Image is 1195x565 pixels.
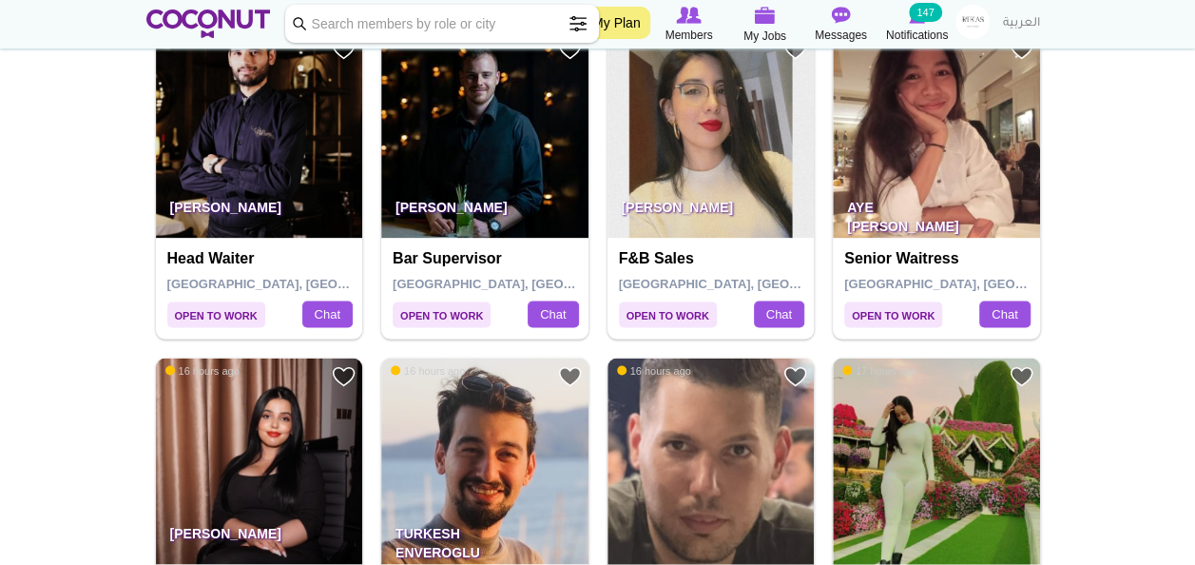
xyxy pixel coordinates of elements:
[844,302,942,327] span: Open to Work
[617,363,691,377] span: 16 hours ago
[332,364,356,388] a: Add to Favourites
[619,249,808,266] h4: F&B Sales
[909,3,941,22] small: 147
[332,37,356,61] a: Add to Favourites
[909,7,925,24] img: Notifications
[1010,364,1033,388] a: Add to Favourites
[651,5,727,45] a: Browse Members Members
[844,276,1115,290] span: [GEOGRAPHIC_DATA], [GEOGRAPHIC_DATA]
[833,185,1040,238] p: Aye [PERSON_NAME]
[607,185,815,238] p: [PERSON_NAME]
[979,301,1030,327] a: Chat
[844,249,1033,266] h4: Senior Waitress
[393,302,491,327] span: Open to Work
[727,5,803,46] a: My Jobs My Jobs
[393,276,664,290] span: [GEOGRAPHIC_DATA], [GEOGRAPHIC_DATA]
[391,363,465,377] span: 16 hours ago
[993,5,1050,43] a: العربية
[156,511,363,564] p: [PERSON_NAME]
[167,276,438,290] span: [GEOGRAPHIC_DATA], [GEOGRAPHIC_DATA]
[886,26,948,45] span: Notifications
[842,363,916,377] span: 17 hours ago
[167,249,357,266] h4: Head Waiter
[528,301,578,327] a: Chat
[302,301,353,327] a: Chat
[743,27,786,46] span: My Jobs
[165,363,240,377] span: 16 hours ago
[665,26,712,45] span: Members
[619,302,717,327] span: Open to Work
[619,276,890,290] span: [GEOGRAPHIC_DATA], [GEOGRAPHIC_DATA]
[879,5,955,45] a: Notifications Notifications 147
[285,5,599,43] input: Search members by role or city
[783,364,807,388] a: Add to Favourites
[146,10,271,38] img: Home
[803,5,879,45] a: Messages Messages
[583,7,650,39] a: My Plan
[381,511,588,564] p: Turkesh Enveroglu
[755,7,776,24] img: My Jobs
[156,185,363,238] p: [PERSON_NAME]
[754,301,804,327] a: Chat
[381,185,588,238] p: [PERSON_NAME]
[676,7,701,24] img: Browse Members
[783,37,807,61] a: Add to Favourites
[558,37,582,61] a: Add to Favourites
[393,249,582,266] h4: Bar Supervisor
[815,26,867,45] span: Messages
[1010,37,1033,61] a: Add to Favourites
[832,7,851,24] img: Messages
[558,364,582,388] a: Add to Favourites
[167,302,265,327] span: Open to Work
